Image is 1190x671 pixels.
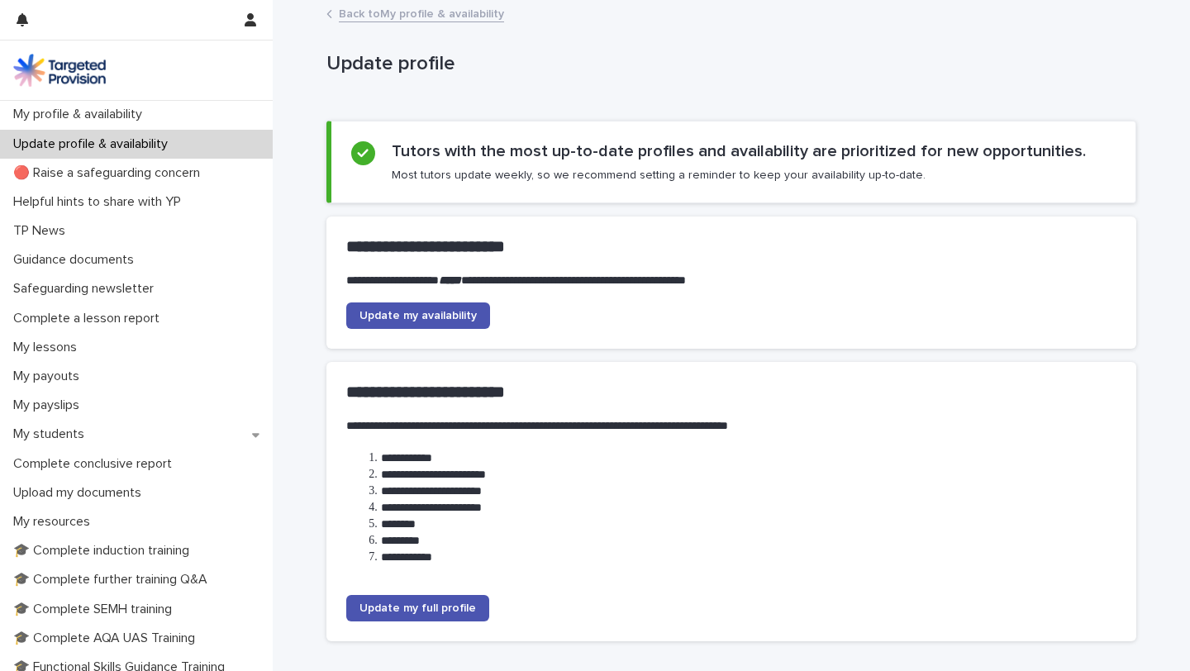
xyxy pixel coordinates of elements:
span: Update my full profile [359,602,476,614]
p: TP News [7,223,79,239]
p: 🔴 Raise a safeguarding concern [7,165,213,181]
p: Safeguarding newsletter [7,281,167,297]
p: My payouts [7,369,93,384]
p: Upload my documents [7,485,155,501]
p: 🎓 Complete induction training [7,543,202,559]
span: Update my availability [359,310,477,321]
p: My students [7,426,98,442]
p: My payslips [7,397,93,413]
p: 🎓 Complete AQA UAS Training [7,631,208,646]
a: Back toMy profile & availability [339,3,504,22]
a: Update my full profile [346,595,489,621]
p: Complete conclusive report [7,456,185,472]
p: My lessons [7,340,90,355]
a: Update my availability [346,302,490,329]
p: Most tutors update weekly, so we recommend setting a reminder to keep your availability up-to-date. [392,168,926,183]
p: Update profile [326,52,1130,76]
p: 🎓 Complete SEMH training [7,602,185,617]
p: Guidance documents [7,252,147,268]
p: My profile & availability [7,107,155,122]
img: M5nRWzHhSzIhMunXDL62 [13,54,106,87]
p: 🎓 Complete further training Q&A [7,572,221,588]
p: Complete a lesson report [7,311,173,326]
p: Update profile & availability [7,136,181,152]
p: My resources [7,514,103,530]
h2: Tutors with the most up-to-date profiles and availability are prioritized for new opportunities. [392,141,1086,161]
p: Helpful hints to share with YP [7,194,194,210]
